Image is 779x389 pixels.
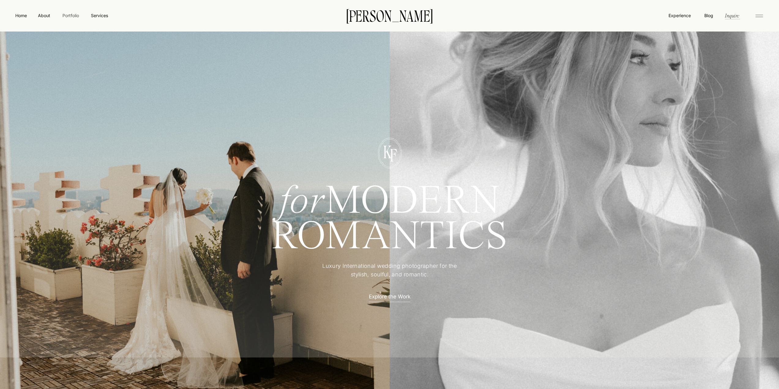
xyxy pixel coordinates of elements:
[703,12,714,18] a: Blog
[668,12,691,19] a: Experience
[313,262,466,280] p: Luxury International wedding photographer for the stylish, soulful, and romantic.
[90,12,108,19] a: Services
[337,9,442,22] a: [PERSON_NAME]
[249,220,530,253] h1: ROMANTICS
[724,12,740,19] a: Inquire
[279,182,325,222] i: for
[385,147,402,162] p: F
[249,184,530,214] h1: MODERN
[37,12,51,18] a: About
[14,12,28,19] a: Home
[363,293,417,299] a: Explore the Work
[379,143,396,159] p: K
[60,12,81,19] a: Portfolio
